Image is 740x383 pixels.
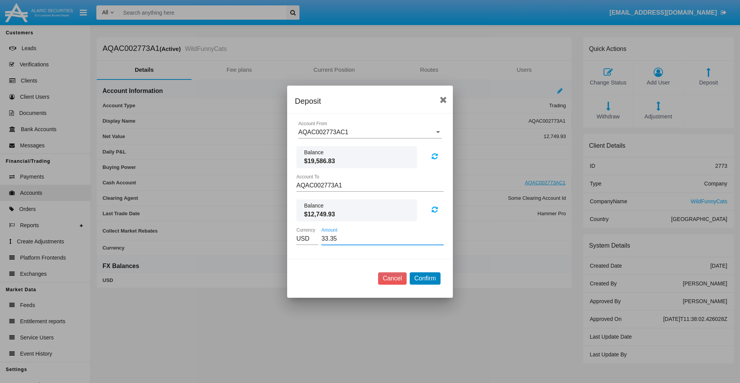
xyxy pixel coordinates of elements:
[304,157,409,166] span: $19,586.83
[295,95,445,107] div: Deposit
[304,148,409,157] span: Balance
[378,272,407,285] button: Cancel
[304,202,409,210] span: Balance
[304,210,409,219] span: $12,749.93
[410,272,441,285] button: Confirm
